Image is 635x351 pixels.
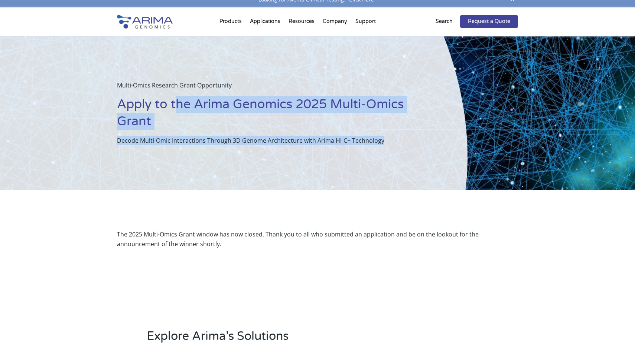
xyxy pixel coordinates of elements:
[117,136,430,145] p: Decode Multi-Omic Interactions Through 3D Genome Architecture with Arima Hi-C+ Technology
[436,17,453,26] p: Search
[460,15,518,28] a: Request a Quote
[117,229,518,249] p: The 2025 Multi-Omics Grant window has now closed. Thank you to all who submitted an application a...
[147,328,306,350] h2: Explore Arima’s Solutions
[117,96,430,136] h1: Apply to the Arima Genomics 2025 Multi-Omics Grant
[117,15,173,29] img: Arima-Genomics-logo
[117,80,430,96] p: Multi-Omics Research Grant Opportunity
